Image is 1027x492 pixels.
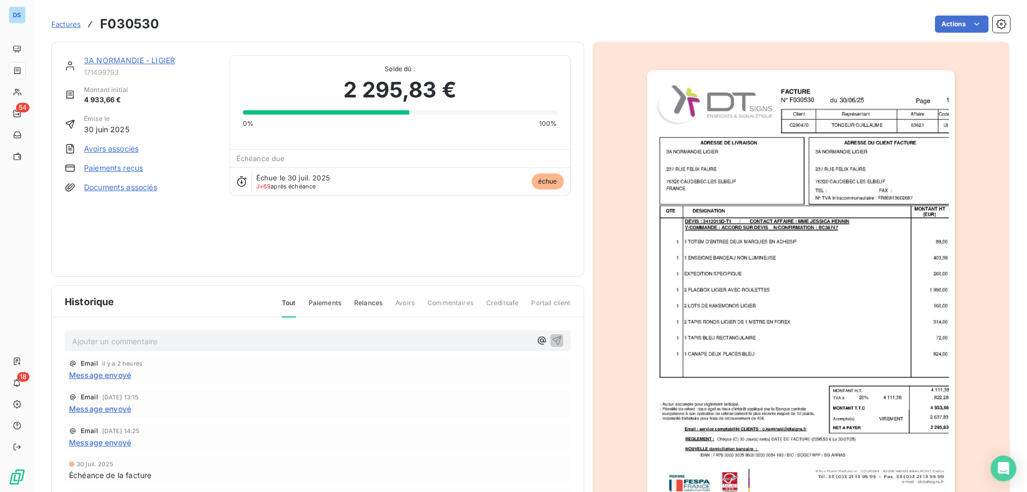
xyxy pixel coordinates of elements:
[9,6,26,24] div: DS
[282,298,296,317] span: Tout
[84,182,157,193] a: Documents associés
[935,16,988,33] button: Actions
[243,119,254,128] span: 0%
[51,20,81,28] span: Factures
[9,468,26,486] img: Logo LeanPay
[69,470,151,481] span: Échéance de la facture
[81,428,98,434] span: Email
[354,298,382,316] span: Relances
[84,85,128,95] span: Montant initial
[102,360,142,367] span: il y a 2 heures
[531,298,570,316] span: Portail client
[343,74,456,106] span: 2 295,83 €
[51,19,81,29] a: Factures
[84,114,129,124] span: Émise le
[16,103,29,112] span: 54
[486,298,519,316] span: Creditsafe
[236,154,285,163] span: Échéance due
[69,437,131,448] span: Message envoyé
[65,294,114,309] span: Historique
[81,360,98,367] span: Email
[256,183,271,190] span: J+69
[84,95,128,105] span: 4 933,66 €
[69,369,131,381] span: Message envoyé
[84,124,129,135] span: 30 juin 2025
[256,173,330,182] span: Échue le 30 juil. 2025
[69,403,131,414] span: Message envoyé
[84,56,175,65] a: 3A NORMANDIE - LIGIER
[395,298,415,316] span: Avoirs
[427,298,473,316] span: Commentaires
[84,163,143,173] a: Paiements reçus
[309,298,341,316] span: Paiements
[100,14,159,34] h3: F030530
[256,183,316,190] span: après échéance
[102,428,140,434] span: [DATE] 14:25
[991,456,1016,481] div: Open Intercom Messenger
[84,68,217,77] span: 171499793
[17,372,29,382] span: 18
[539,119,557,128] span: 100%
[102,394,139,400] span: [DATE] 13:15
[84,143,139,154] a: Avoirs associés
[81,394,98,400] span: Email
[243,64,557,74] span: Solde dû :
[532,173,564,190] span: échue
[76,461,113,467] span: 30 juil. 2025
